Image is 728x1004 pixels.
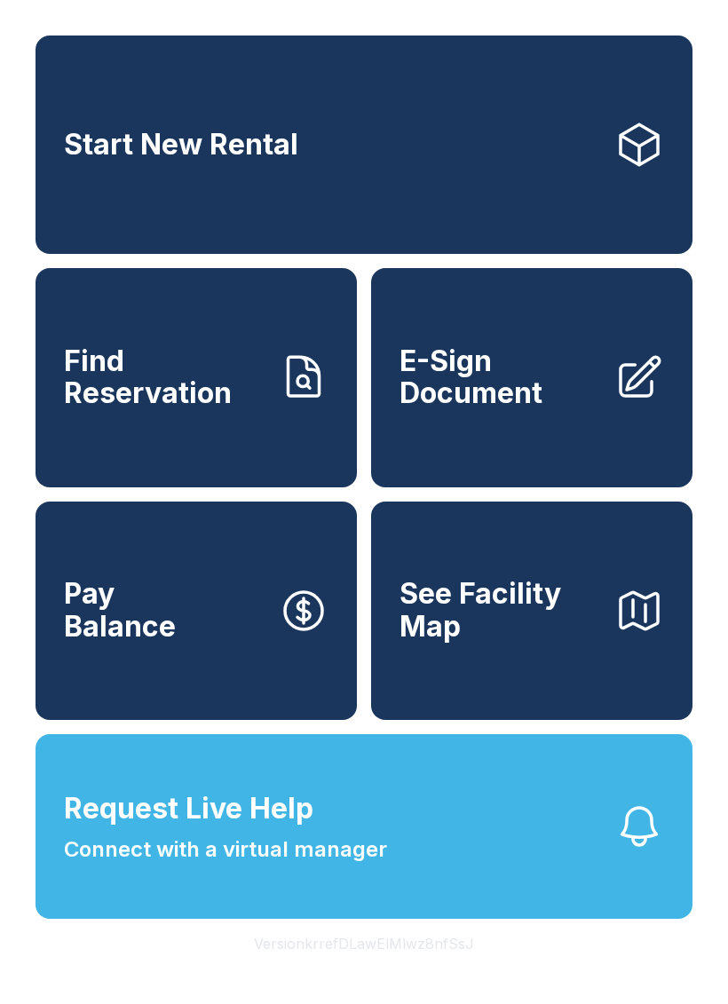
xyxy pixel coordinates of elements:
button: PayBalance [36,502,357,720]
span: Find Reservation [64,345,265,410]
span: Connect with a virtual manager [64,834,387,866]
a: Find Reservation [36,268,357,486]
span: Pay Balance [64,578,176,643]
button: See Facility Map [371,502,692,720]
button: Request Live HelpConnect with a virtual manager [36,734,692,919]
span: E-Sign Document [400,345,600,410]
span: Request Live Help [64,787,313,830]
a: E-Sign Document [371,268,692,486]
button: VersionkrrefDLawElMlwz8nfSsJ [240,919,488,968]
a: Start New Rental [36,36,692,254]
span: Start New Rental [64,129,298,162]
span: See Facility Map [400,578,600,643]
